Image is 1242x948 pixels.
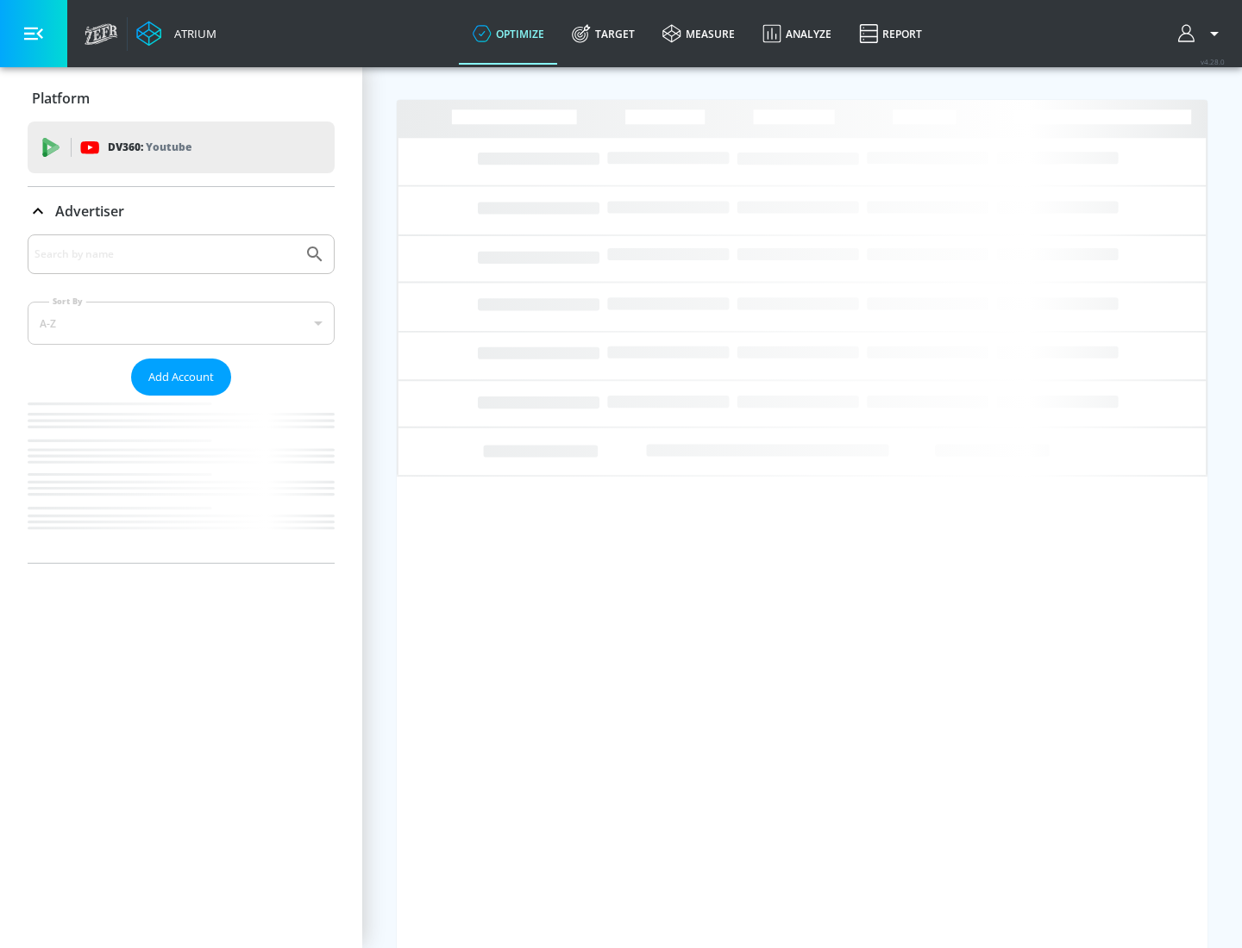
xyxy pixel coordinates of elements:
div: A-Z [28,302,335,345]
a: Target [558,3,649,65]
a: Atrium [136,21,216,47]
p: Youtube [146,138,191,156]
div: Atrium [167,26,216,41]
nav: list of Advertiser [28,396,335,563]
a: optimize [459,3,558,65]
a: Report [845,3,936,65]
span: Add Account [148,367,214,387]
div: DV360: Youtube [28,122,335,173]
p: DV360: [108,138,191,157]
div: Advertiser [28,187,335,235]
div: Platform [28,74,335,122]
a: measure [649,3,749,65]
input: Search by name [34,243,296,265]
div: Advertiser [28,234,335,563]
label: Sort By [49,296,86,307]
button: Add Account [131,359,231,396]
p: Platform [32,89,90,108]
span: v 4.28.0 [1201,57,1225,66]
p: Advertiser [55,202,124,221]
a: Analyze [749,3,845,65]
